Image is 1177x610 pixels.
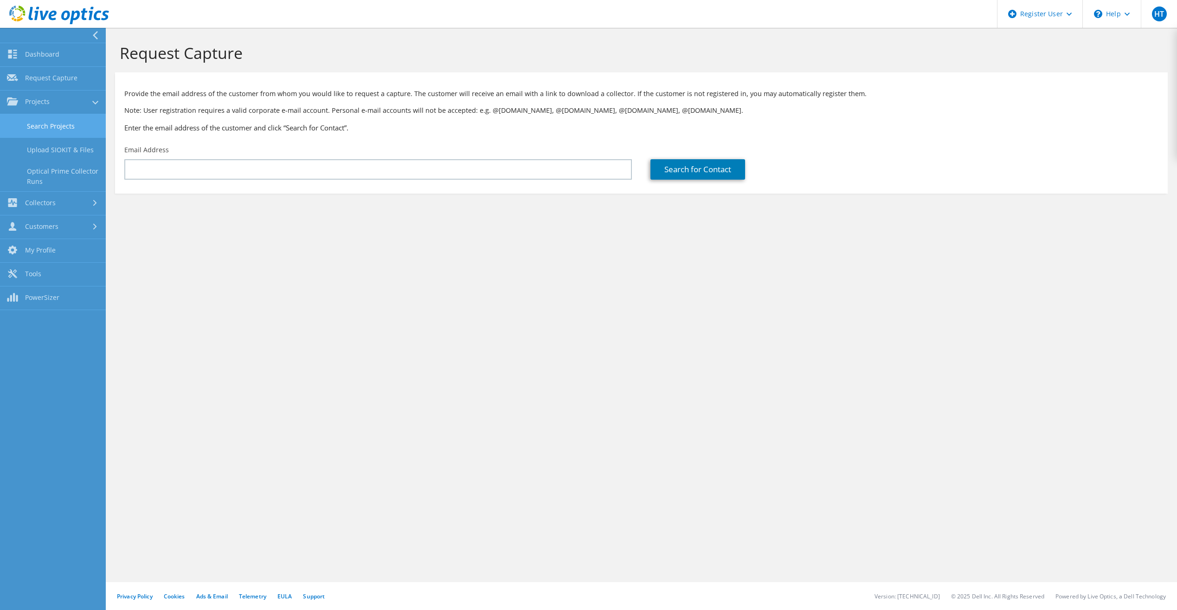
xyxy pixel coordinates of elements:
a: Cookies [164,592,185,600]
h3: Enter the email address of the customer and click “Search for Contact”. [124,123,1158,133]
a: Search for Contact [650,159,745,180]
svg: \n [1094,10,1102,18]
li: © 2025 Dell Inc. All Rights Reserved [951,592,1044,600]
li: Version: [TECHNICAL_ID] [875,592,940,600]
a: Telemetry [239,592,266,600]
li: Powered by Live Optics, a Dell Technology [1055,592,1166,600]
label: Email Address [124,145,169,155]
p: Note: User registration requires a valid corporate e-mail account. Personal e-mail accounts will ... [124,105,1158,116]
a: Privacy Policy [117,592,153,600]
a: Support [303,592,325,600]
p: Provide the email address of the customer from whom you would like to request a capture. The cust... [124,89,1158,99]
h1: Request Capture [120,43,1158,63]
a: EULA [277,592,292,600]
a: Ads & Email [196,592,228,600]
span: HT [1152,6,1167,21]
